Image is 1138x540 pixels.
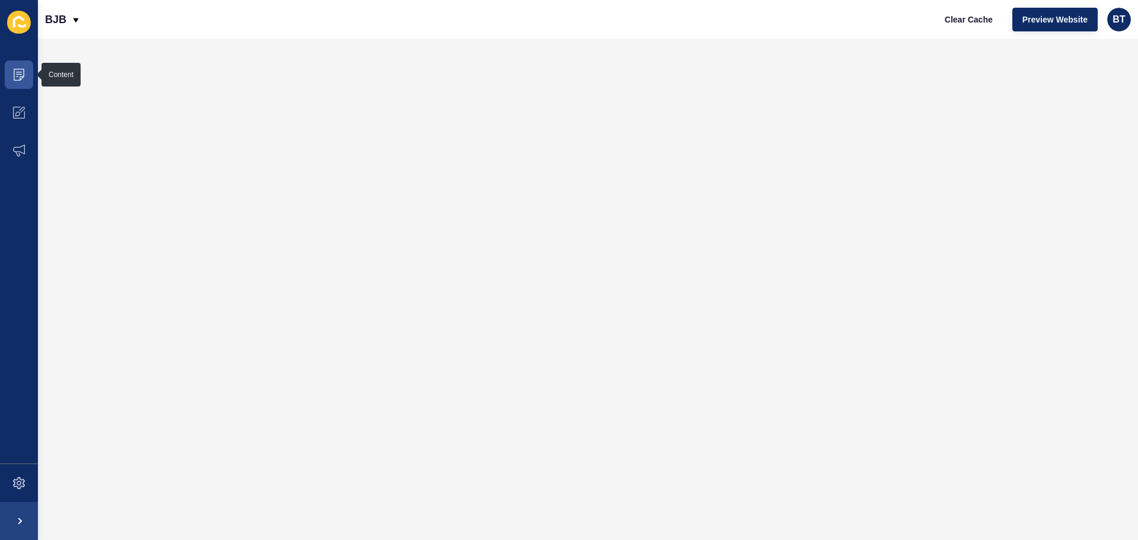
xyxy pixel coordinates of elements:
[1113,14,1125,25] span: BT
[1012,8,1098,31] button: Preview Website
[45,5,66,34] p: BJB
[1022,14,1088,25] span: Preview Website
[49,70,73,79] div: Content
[935,8,1003,31] button: Clear Cache
[945,14,993,25] span: Clear Cache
